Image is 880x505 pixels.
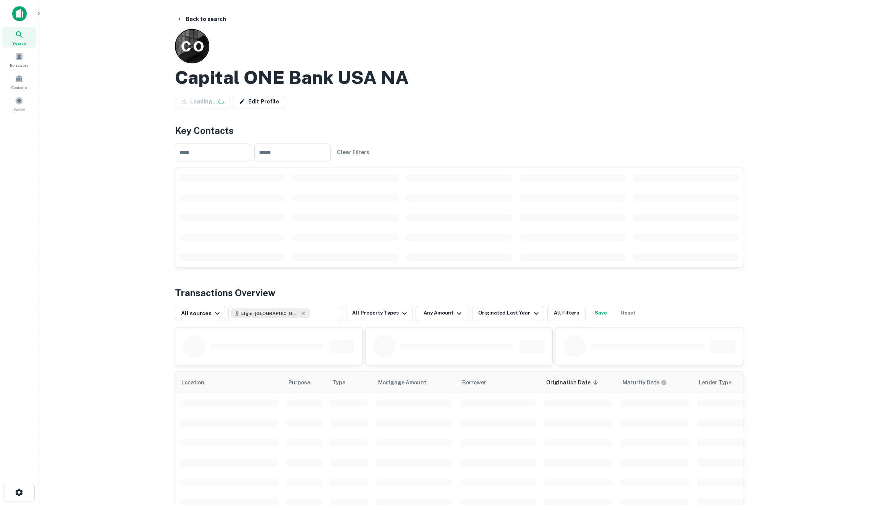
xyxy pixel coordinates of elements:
span: Contacts [11,84,27,90]
span: Borrower [462,378,486,387]
div: Originated Last Year [478,309,540,318]
span: Maturity dates displayed may be estimated. Please contact the lender for the most accurate maturi... [623,378,677,387]
th: Location [175,372,282,393]
span: Borrowers [10,62,28,68]
div: scrollable content [175,168,743,267]
a: Contacts [2,71,36,92]
div: Maturity dates displayed may be estimated. Please contact the lender for the most accurate maturi... [623,378,667,387]
a: Borrowers [2,49,36,70]
div: All sources [181,309,222,318]
th: Mortgage Amount [372,372,456,393]
button: Originated Last Year [472,306,544,321]
span: Origination Date [546,378,600,387]
img: capitalize-icon.png [12,6,27,21]
span: Location [181,378,214,387]
p: C O [181,35,204,57]
button: All sources [175,306,225,321]
th: Maturity dates displayed may be estimated. Please contact the lender for the most accurate maturi... [616,372,693,393]
button: Back to search [173,12,229,26]
th: Purpose [282,372,326,393]
h4: Key Contacts [175,124,743,137]
span: Saved [14,106,25,113]
button: All Filters [547,306,586,321]
span: Purpose [288,378,320,387]
a: Search [2,27,36,48]
h4: Transactions Overview [175,286,275,300]
button: All Property Types [346,306,412,321]
span: Elgin, [GEOGRAPHIC_DATA], [GEOGRAPHIC_DATA] [241,310,299,317]
button: Reset [616,306,641,321]
th: Origination Date [540,372,616,393]
a: Saved [2,94,36,114]
button: Clear Filters [334,145,372,159]
button: Any Amount [416,306,469,321]
a: Edit Profile [233,95,285,108]
th: Borrower [456,372,540,393]
span: Lender Type [699,378,731,387]
h6: Maturity Date [623,378,659,387]
span: Search [12,40,26,46]
iframe: Chat Widget [842,444,880,481]
span: Type [332,378,355,387]
span: Mortgage Amount [378,378,436,387]
th: Type [326,372,372,393]
h2: Capital ONE Bank USA NA [175,66,409,89]
th: Lender Type [693,372,762,393]
button: Save your search to get updates of matches that match your search criteria. [589,306,613,321]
